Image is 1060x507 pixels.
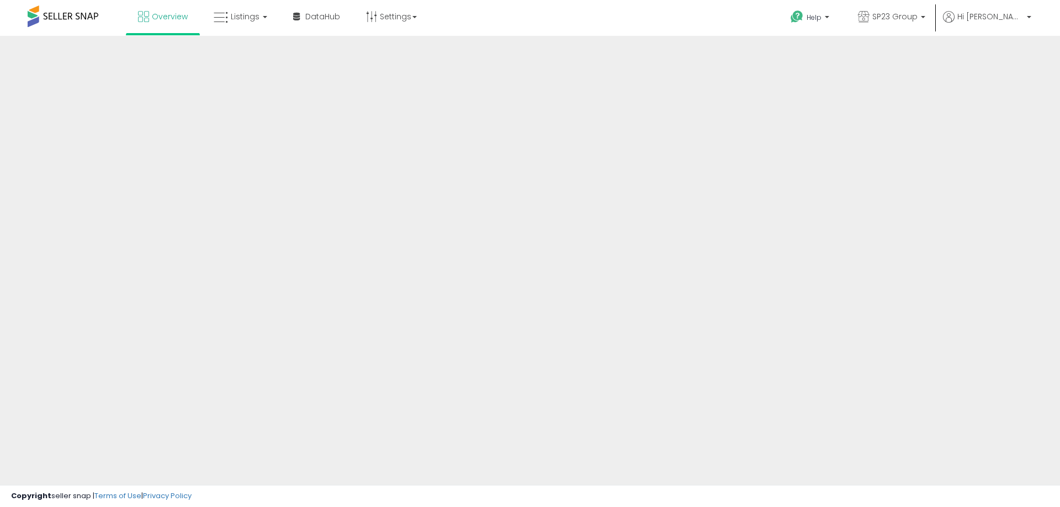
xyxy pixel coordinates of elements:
[807,13,821,22] span: Help
[782,2,840,36] a: Help
[11,490,51,501] strong: Copyright
[143,490,192,501] a: Privacy Policy
[790,10,804,24] i: Get Help
[872,11,918,22] span: SP23 Group
[957,11,1024,22] span: Hi [PERSON_NAME]
[11,491,192,501] div: seller snap | |
[152,11,188,22] span: Overview
[231,11,259,22] span: Listings
[943,11,1031,36] a: Hi [PERSON_NAME]
[94,490,141,501] a: Terms of Use
[305,11,340,22] span: DataHub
